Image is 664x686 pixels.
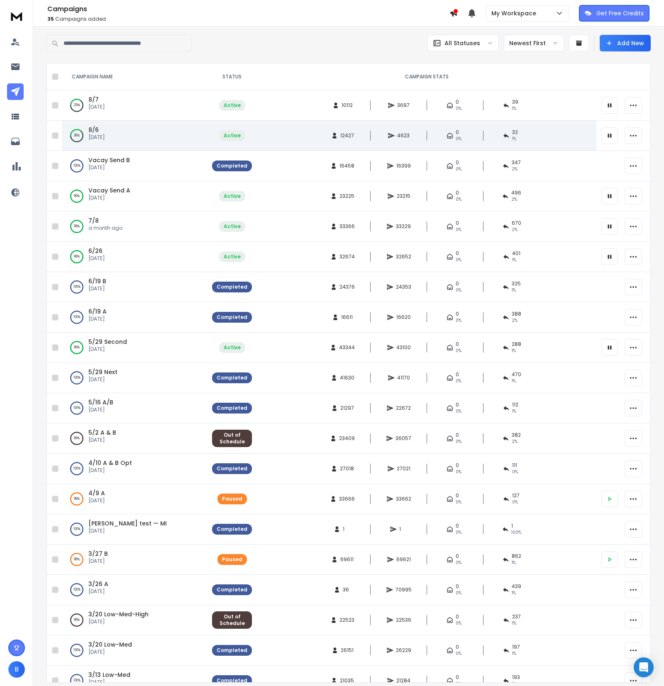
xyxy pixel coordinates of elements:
[217,613,247,627] div: Out of Schedule
[88,104,105,110] p: [DATE]
[88,497,105,504] p: [DATE]
[88,156,130,164] span: Vacay Send B
[456,499,461,506] span: 0%
[512,469,518,475] span: 0 %
[512,644,520,650] span: 197
[512,553,521,560] span: 862
[444,39,480,47] p: All Statuses
[399,526,408,533] span: 1
[257,63,596,90] th: CAMPAIGN STATS
[73,283,81,291] p: 100 %
[512,99,518,105] span: 39
[224,344,241,351] div: Active
[456,462,459,469] span: 0
[74,101,80,109] p: 35 %
[217,526,247,533] div: Completed
[456,287,461,294] span: 0%
[62,454,207,484] td: 100%4/10 A & B Opt[DATE]
[456,529,461,536] span: 0%
[396,253,411,260] span: 32652
[512,341,521,348] span: 288
[217,375,247,381] div: Completed
[456,196,461,203] span: 0%
[395,435,411,442] span: 36057
[47,4,449,14] h1: Campaigns
[62,302,207,333] td: 100%6/19 A[DATE]
[512,590,516,596] span: 1 %
[456,492,459,499] span: 0
[456,250,459,257] span: 0
[88,519,167,528] a: [PERSON_NAME] test — MI
[74,343,80,352] p: 99 %
[62,575,207,605] td: 100%3/26 A[DATE]
[88,164,130,171] p: [DATE]
[73,525,81,533] p: 100 %
[88,406,113,413] p: [DATE]
[88,610,149,618] a: 3/20 Low-Med-High
[343,526,351,533] span: 1
[456,613,459,620] span: 0
[88,550,108,558] a: 3/27 B
[340,677,354,684] span: 21035
[396,496,411,502] span: 33662
[396,617,411,623] span: 22536
[217,677,247,684] div: Completed
[62,393,207,423] td: 100%5/16 A/B[DATE]
[512,317,518,324] span: 2 %
[396,223,411,230] span: 33229
[88,459,132,467] a: 4/10 A & B Opt
[456,371,459,378] span: 0
[456,469,461,475] span: 0%
[73,374,81,382] p: 100 %
[8,661,25,678] span: B
[88,368,117,376] a: 5/29 Next
[456,317,461,324] span: 0%
[74,131,80,140] p: 36 %
[456,159,459,166] span: 0
[396,314,411,321] span: 16620
[504,35,564,51] button: Newest First
[224,193,241,199] div: Active
[217,405,247,411] div: Completed
[62,151,207,181] td: 100%Vacay Send B[DATE]
[88,126,99,134] span: 8/6
[88,580,108,588] a: 3/26 A
[456,166,461,173] span: 0%
[397,375,410,381] span: 41170
[512,408,516,415] span: 1 %
[339,284,355,290] span: 24376
[217,586,247,593] div: Completed
[512,159,521,166] span: 347
[62,423,207,454] td: 99%5/2 A & B[DATE]
[88,338,127,346] a: 5/29 Second
[340,556,354,563] span: 69611
[456,560,461,566] span: 0%
[62,181,207,212] td: 99%Vacay Send A[DATE]
[62,514,207,545] td: 100%[PERSON_NAME] test — MI[DATE]
[396,405,411,411] span: 22672
[74,434,80,443] p: 99 %
[396,163,411,169] span: 16399
[88,285,106,292] p: [DATE]
[88,186,130,195] span: Vacay Send A
[88,428,116,437] a: 5/2 A & B
[512,105,516,112] span: 1 %
[73,586,81,594] p: 100 %
[456,523,459,529] span: 0
[456,590,461,596] span: 0%
[62,545,207,575] td: 99%3/27 B[DATE]
[512,560,516,566] span: 1 %
[456,401,459,408] span: 0
[88,489,105,497] a: 4/9 A
[397,102,410,109] span: 3697
[512,499,518,506] span: 0 %
[88,398,113,406] a: 5/16 A/B
[88,247,103,255] a: 6/26
[73,676,81,685] p: 100 %
[512,401,518,408] span: 112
